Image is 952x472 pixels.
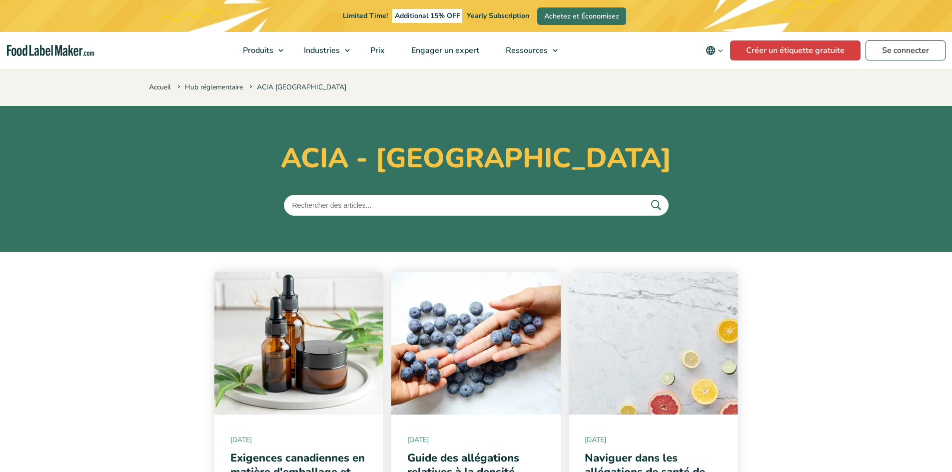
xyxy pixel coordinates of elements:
[730,40,861,60] a: Créer un étiquette gratuite
[247,82,346,92] span: ACIA [GEOGRAPHIC_DATA]
[291,32,355,69] a: Industries
[467,11,529,20] span: Yearly Subscription
[284,195,669,216] input: Rechercher des articles...
[230,435,368,445] span: [DATE]
[408,45,480,56] span: Engager un expert
[357,32,396,69] a: Prix
[503,45,549,56] span: Ressources
[240,45,274,56] span: Produits
[537,7,626,25] a: Achetez et Économisez
[398,32,490,69] a: Engager un expert
[392,9,463,23] span: Additional 15% OFF
[699,40,730,60] button: Change language
[493,32,563,69] a: Ressources
[367,45,386,56] span: Prix
[343,11,388,20] span: Limited Time!
[149,82,171,92] a: Accueil
[301,45,341,56] span: Industries
[407,435,545,445] span: [DATE]
[7,45,94,56] a: Food Label Maker homepage
[149,142,804,175] h1: ACIA - [GEOGRAPHIC_DATA]
[230,32,288,69] a: Produits
[585,435,722,445] span: [DATE]
[185,82,243,92] a: Hub réglementaire
[866,40,946,60] a: Se connecter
